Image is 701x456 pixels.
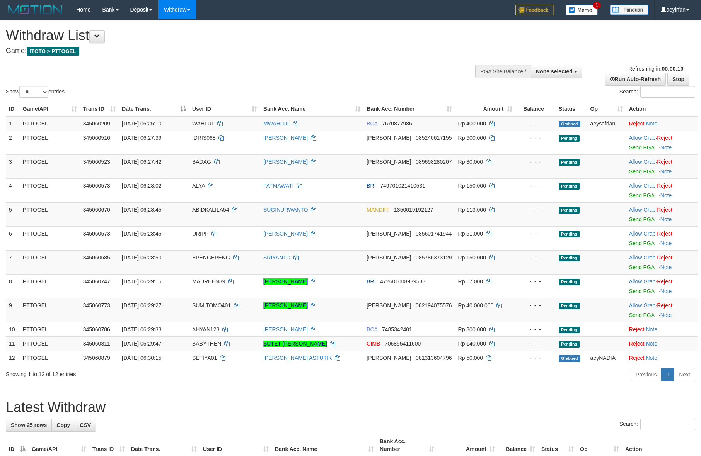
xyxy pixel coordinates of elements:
td: PTTOGEL [20,322,80,336]
span: Copy 085240617155 to clipboard [416,135,452,141]
div: - - - [519,134,553,142]
td: PTTOGEL [20,178,80,202]
a: Note [646,355,657,361]
th: Balance [515,102,556,116]
a: Previous [631,368,662,381]
td: 10 [6,322,20,336]
span: Copy 472601008939538 to clipboard [380,278,425,285]
a: [PERSON_NAME] [263,278,308,285]
a: MWAHLUL [263,120,290,127]
td: PTTOGEL [20,131,80,154]
h1: Withdraw List [6,28,460,43]
a: Next [674,368,695,381]
h1: Latest Withdraw [6,400,695,415]
span: Copy 081313604796 to clipboard [416,355,452,361]
div: Showing 1 to 12 of 12 entries [6,367,286,378]
span: BCA [367,120,377,127]
a: Send PGA [629,288,654,294]
td: 2 [6,131,20,154]
a: Note [646,341,657,347]
a: 1 [661,368,674,381]
span: Pending [559,183,580,190]
span: IDRIS068 [192,135,216,141]
a: Reject [657,159,672,165]
a: Reject [629,341,645,347]
td: · [626,322,698,336]
a: Note [660,168,672,175]
th: Date Trans.: activate to sort column descending [119,102,189,116]
span: Copy 082194075576 to clipboard [416,302,452,309]
td: PTTOGEL [20,274,80,298]
a: Send PGA [629,312,654,318]
td: aeysafrian [587,116,626,131]
span: MAUREEN89 [192,278,225,285]
span: AHYAN123 [192,326,220,332]
td: 11 [6,336,20,351]
span: Rp 57.000 [458,278,483,285]
span: Show 25 rows [11,422,47,428]
span: ALYA [192,183,205,189]
td: · [626,131,698,154]
a: Note [660,288,672,294]
a: Note [660,240,672,246]
a: Reject [657,231,672,237]
span: BRI [367,278,375,285]
span: · [629,278,657,285]
span: Pending [559,327,580,333]
a: Send PGA [629,264,654,270]
span: Copy 085786373129 to clipboard [416,254,452,261]
img: Feedback.jpg [515,5,554,15]
span: [DATE] 06:27:39 [122,135,161,141]
a: Allow Grab [629,183,655,189]
span: · [629,231,657,237]
a: CSV [75,419,96,432]
span: Grabbed [559,121,580,127]
span: [PERSON_NAME] [367,159,411,165]
span: BADAG [192,159,211,165]
span: BRI [367,183,375,189]
span: None selected [536,68,573,75]
span: Copy 7485342401 to clipboard [382,326,412,332]
span: Pending [559,207,580,214]
th: Bank Acc. Name: activate to sort column ascending [260,102,363,116]
span: Pending [559,303,580,309]
div: - - - [519,120,553,127]
a: Copy [51,419,75,432]
span: [DATE] 06:29:15 [122,278,161,285]
a: Reject [629,120,645,127]
a: Note [660,192,672,198]
a: Allow Grab [629,207,655,213]
span: CIMB [367,341,380,347]
span: Rp 30.000 [458,159,483,165]
span: [DATE] 06:25:10 [122,120,161,127]
td: · [626,202,698,226]
span: · [629,254,657,261]
td: · [626,274,698,298]
th: Bank Acc. Number: activate to sort column ascending [363,102,455,116]
a: Run Auto-Refresh [605,73,666,86]
span: [PERSON_NAME] [367,302,411,309]
td: 6 [6,226,20,250]
a: Reject [657,207,672,213]
span: Rp 50.000 [458,355,483,361]
span: Rp 140.000 [458,341,486,347]
a: Reject [657,302,672,309]
td: PTTOGEL [20,202,80,226]
a: [PERSON_NAME] [263,231,308,237]
td: PTTOGEL [20,250,80,274]
span: Pending [559,231,580,237]
a: Send PGA [629,240,654,246]
span: Rp 150.000 [458,183,486,189]
span: · [629,207,657,213]
label: Search: [619,419,695,430]
a: Note [646,326,657,332]
td: 3 [6,154,20,178]
div: - - - [519,340,553,348]
td: 1 [6,116,20,131]
td: 9 [6,298,20,322]
span: BCA [367,326,377,332]
a: Reject [657,135,672,141]
a: Show 25 rows [6,419,52,432]
a: [PERSON_NAME] [263,159,308,165]
span: 345060573 [83,183,110,189]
